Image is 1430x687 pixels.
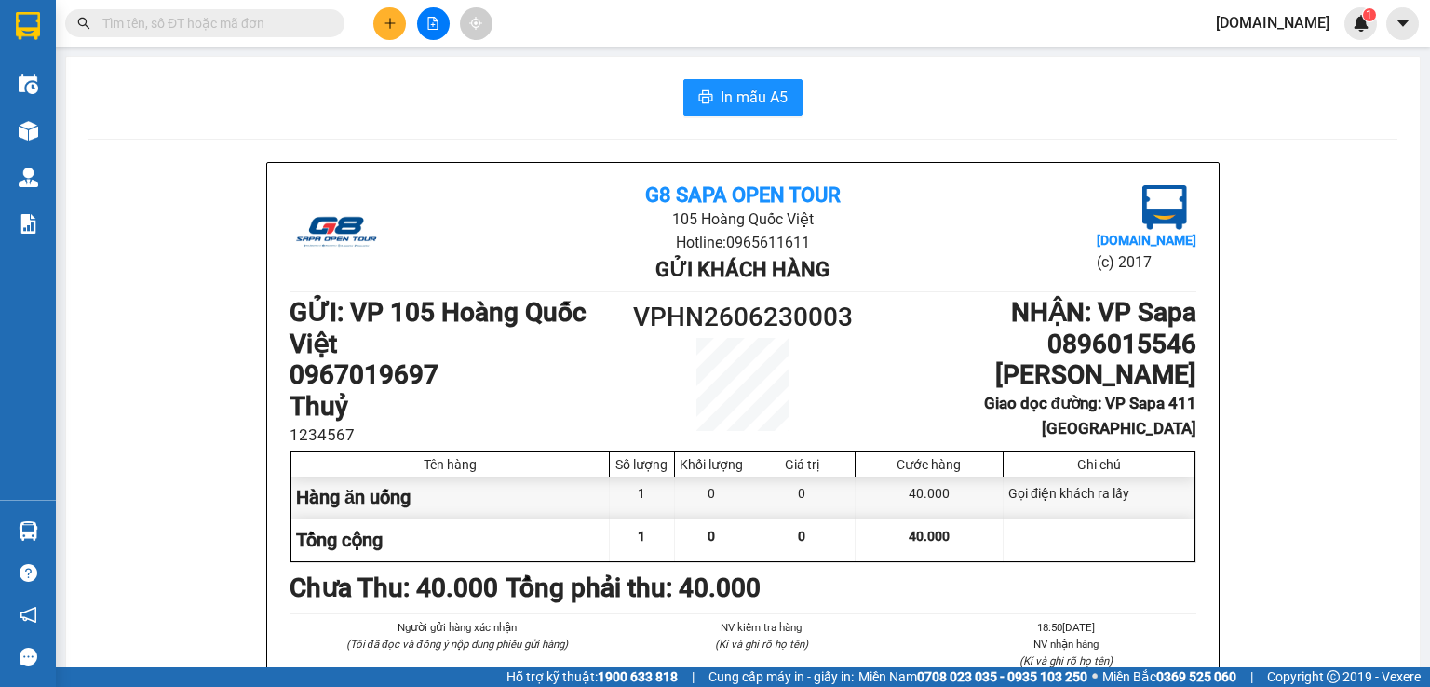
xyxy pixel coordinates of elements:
i: (Kí và ghi rõ họ tên) [715,638,808,651]
span: [DOMAIN_NAME] [1201,11,1344,34]
b: NHẬN : VP Sapa [1011,297,1196,328]
img: logo.jpg [290,185,383,278]
span: Tổng cộng [296,529,383,551]
strong: 1900 633 818 [598,669,678,684]
span: Miền Nam [858,667,1087,687]
li: 105 Hoàng Quốc Việt [440,208,1045,231]
span: caret-down [1395,15,1411,32]
li: Hotline: 0965611611 [440,231,1045,254]
h1: Thuỷ [290,391,629,423]
span: plus [384,17,397,30]
span: message [20,648,37,666]
h1: 0967019697 [290,359,629,391]
i: (Tôi đã đọc và đồng ý nộp dung phiếu gửi hàng) [346,638,568,651]
div: Tên hàng [296,457,604,472]
h1: VPHN2606230003 [629,297,857,338]
span: 0 [798,529,805,544]
li: NV nhận hàng [937,636,1196,653]
div: 0 [749,477,856,519]
li: (c) 2017 [1097,250,1196,274]
b: [DOMAIN_NAME] [1097,233,1196,248]
div: Hàng ăn uống [291,477,610,519]
span: | [1250,667,1253,687]
img: warehouse-icon [19,121,38,141]
div: Khối lượng [680,457,744,472]
h1: [PERSON_NAME] [857,359,1196,391]
i: (Kí và ghi rõ họ tên) [1019,654,1113,667]
div: 0 [675,477,749,519]
div: Giá trị [754,457,850,472]
span: | [692,667,695,687]
span: Hỗ trợ kỹ thuật: [506,667,678,687]
div: Ghi chú [1008,457,1190,472]
span: file-add [426,17,439,30]
b: G8 SAPA OPEN TOUR [645,183,841,207]
li: NV kiểm tra hàng [631,619,891,636]
span: printer [698,89,713,107]
button: file-add [417,7,450,40]
span: notification [20,606,37,624]
span: 40.000 [909,529,950,544]
b: Tổng phải thu: 40.000 [506,572,761,603]
button: plus [373,7,406,40]
h1: 0896015546 [857,329,1196,360]
li: Người gửi hàng xác nhận [327,619,587,636]
span: Miền Bắc [1102,667,1236,687]
div: 40.000 [856,477,1004,519]
span: question-circle [20,564,37,582]
img: warehouse-icon [19,168,38,187]
b: Giao dọc đường: VP Sapa 411 [GEOGRAPHIC_DATA] [984,394,1196,438]
img: icon-new-feature [1353,15,1369,32]
button: aim [460,7,492,40]
button: caret-down [1386,7,1419,40]
img: solution-icon [19,214,38,234]
span: Cung cấp máy in - giấy in: [708,667,854,687]
img: logo-vxr [16,12,40,40]
span: 1 [1366,8,1372,21]
img: logo.jpg [1142,185,1187,230]
span: 0 [708,529,715,544]
input: Tìm tên, số ĐT hoặc mã đơn [102,13,322,34]
span: search [77,17,90,30]
li: 1234567 [290,423,629,448]
span: aim [469,17,482,30]
img: warehouse-icon [19,74,38,94]
span: 1 [638,529,645,544]
b: Chưa Thu : 40.000 [290,572,498,603]
button: printerIn mẫu A5 [683,79,803,116]
div: Gọi điện khách ra lấy [1004,477,1194,519]
div: Số lượng [614,457,669,472]
span: copyright [1327,670,1340,683]
span: In mẫu A5 [721,86,788,109]
img: warehouse-icon [19,521,38,541]
strong: 0708 023 035 - 0935 103 250 [917,669,1087,684]
b: GỬI : VP 105 Hoàng Quốc Việt [290,297,587,359]
strong: 0369 525 060 [1156,669,1236,684]
li: 18:50[DATE] [937,619,1196,636]
sup: 1 [1363,8,1376,21]
b: Gửi khách hàng [655,258,830,281]
div: Cước hàng [860,457,998,472]
span: ⚪️ [1092,673,1098,680]
div: 1 [610,477,675,519]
